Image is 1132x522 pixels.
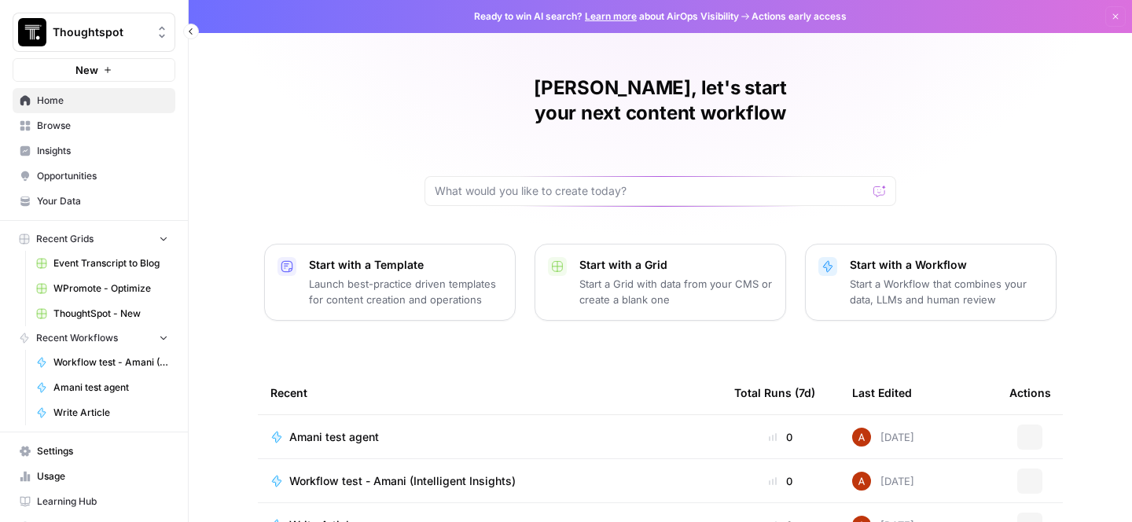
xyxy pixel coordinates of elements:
span: Thoughtspot [53,24,148,40]
a: Workflow test - Amani (Intelligent Insights) [29,350,175,375]
span: Amani test agent [289,429,379,445]
div: Recent [270,371,709,414]
span: Workflow test - Amani (Intelligent Insights) [53,355,168,369]
a: Amani test agent [29,375,175,400]
a: Browse [13,113,175,138]
div: Actions [1009,371,1051,414]
span: New [75,62,98,78]
img: vrq4y4cr1c7o18g7bic8abpwgxlg [852,472,871,491]
a: WPromote - Optimize [29,276,175,301]
a: Workflow test - Amani (Intelligent Insights) [270,473,709,489]
a: Insights [13,138,175,164]
p: Start with a Workflow [850,257,1043,273]
div: Last Edited [852,371,912,414]
a: Home [13,88,175,113]
span: Recent Workflows [36,331,118,345]
span: WPromote - Optimize [53,281,168,296]
a: Settings [13,439,175,464]
span: Settings [37,444,168,458]
span: Recent Grids [36,232,94,246]
p: Start a Workflow that combines your data, LLMs and human review [850,276,1043,307]
button: Start with a WorkflowStart a Workflow that combines your data, LLMs and human review [805,244,1057,321]
button: Recent Grids [13,227,175,251]
button: Workspace: Thoughtspot [13,13,175,52]
a: Usage [13,464,175,489]
div: [DATE] [852,428,914,447]
p: Start with a Grid [579,257,773,273]
span: Learning Hub [37,494,168,509]
p: Launch best-practice driven templates for content creation and operations [309,276,502,307]
h1: [PERSON_NAME], let's start your next content workflow [424,75,896,126]
p: Start with a Template [309,257,502,273]
input: What would you like to create today? [435,183,867,199]
div: [DATE] [852,472,914,491]
span: Write Article [53,406,168,420]
a: ThoughtSpot - New [29,301,175,326]
img: Thoughtspot Logo [18,18,46,46]
span: Amani test agent [53,380,168,395]
button: Start with a GridStart a Grid with data from your CMS or create a blank one [535,244,786,321]
div: Total Runs (7d) [734,371,815,414]
span: Actions early access [752,9,847,24]
span: ThoughtSpot - New [53,307,168,321]
span: Opportunities [37,169,168,183]
button: Start with a TemplateLaunch best-practice driven templates for content creation and operations [264,244,516,321]
a: Your Data [13,189,175,214]
span: Usage [37,469,168,483]
a: Amani test agent [270,429,709,445]
div: 0 [734,429,827,445]
div: 0 [734,473,827,489]
span: Workflow test - Amani (Intelligent Insights) [289,473,516,489]
a: Learn more [585,10,637,22]
a: Event Transcript to Blog [29,251,175,276]
p: Start a Grid with data from your CMS or create a blank one [579,276,773,307]
span: Ready to win AI search? about AirOps Visibility [474,9,739,24]
a: Opportunities [13,164,175,189]
a: Learning Hub [13,489,175,514]
span: Event Transcript to Blog [53,256,168,270]
button: New [13,58,175,82]
button: Recent Workflows [13,326,175,350]
span: Your Data [37,194,168,208]
img: vrq4y4cr1c7o18g7bic8abpwgxlg [852,428,871,447]
a: Write Article [29,400,175,425]
span: Insights [37,144,168,158]
span: Home [37,94,168,108]
span: Browse [37,119,168,133]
